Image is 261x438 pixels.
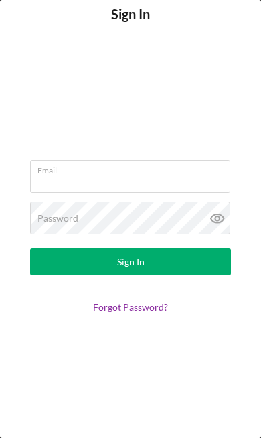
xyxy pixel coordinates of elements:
[37,161,230,175] label: Email
[30,248,231,275] button: Sign In
[117,248,145,275] div: Sign In
[93,301,168,313] a: Forgot Password?
[111,7,150,42] h4: Sign In
[37,213,78,224] label: Password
